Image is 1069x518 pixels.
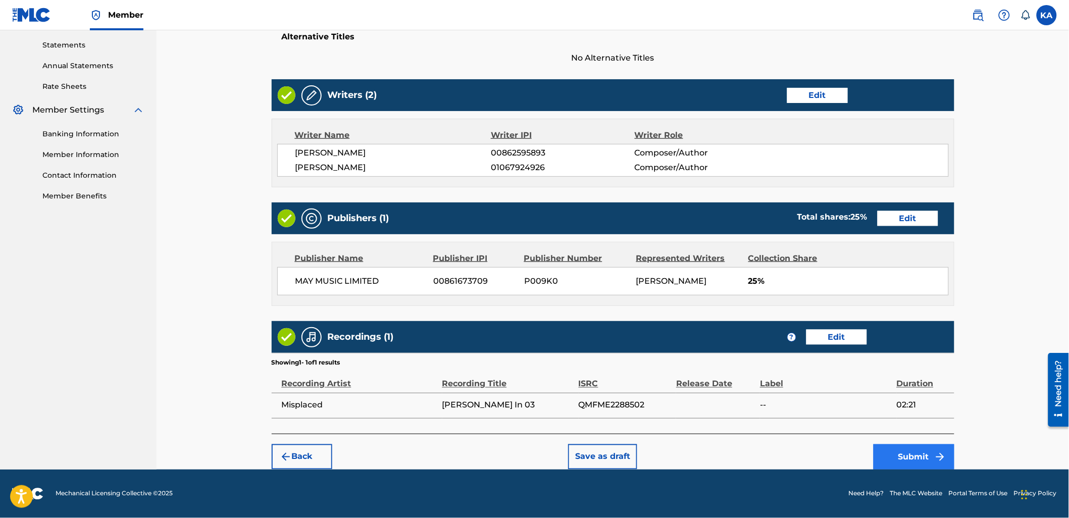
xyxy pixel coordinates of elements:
img: search [972,9,984,21]
h5: Publishers (1) [328,213,389,224]
span: QMFME2288502 [579,399,671,411]
a: Statements [42,40,144,50]
h5: Alternative Titles [282,32,944,42]
div: User Menu [1037,5,1057,25]
span: -- [760,399,891,411]
iframe: Chat Widget [1019,470,1069,518]
a: Contact Information [42,170,144,181]
a: Need Help? [849,489,884,498]
img: Writers [306,89,318,101]
div: ISRC [579,368,671,390]
img: Valid [278,86,295,104]
a: Member Information [42,149,144,160]
span: [PERSON_NAME] [295,162,491,174]
span: Composer/Author [635,147,766,159]
span: 01067924926 [491,162,634,174]
div: Help [994,5,1014,25]
iframe: Resource Center [1041,349,1069,430]
button: Edit [787,88,848,103]
img: Top Rightsholder [90,9,102,21]
div: Represented Writers [636,252,741,265]
img: Publishers [306,213,318,225]
a: Annual Statements [42,61,144,71]
img: Valid [278,328,295,346]
div: Label [760,368,891,390]
img: 7ee5dd4eb1f8a8e3ef2f.svg [280,451,292,463]
span: [PERSON_NAME] [636,276,707,286]
span: Member [108,9,143,21]
span: 25% [748,275,948,287]
div: Writer Role [635,129,766,141]
img: expand [132,104,144,116]
a: Rate Sheets [42,81,144,92]
div: Duration [897,368,949,390]
a: Privacy Policy [1014,489,1057,498]
span: Misplaced [282,399,437,411]
button: Save as draft [568,444,637,470]
div: Total shares: [797,211,868,223]
div: Recording Title [442,368,574,390]
img: Member Settings [12,104,24,116]
button: Submit [874,444,954,470]
div: Release Date [676,368,755,390]
span: Composer/Author [635,162,766,174]
div: Publisher Name [295,252,426,265]
span: 00862595893 [491,147,634,159]
a: The MLC Website [890,489,943,498]
span: Member Settings [32,104,104,116]
span: MAY MUSIC LIMITED [295,275,426,287]
div: Recording Artist [282,368,437,390]
h5: Recordings (1) [328,331,394,343]
span: 00861673709 [433,275,517,287]
div: Writer IPI [491,129,635,141]
a: Member Benefits [42,191,144,201]
div: Writer Name [295,129,491,141]
img: f7272a7cc735f4ea7f67.svg [934,451,946,463]
span: [PERSON_NAME] In 03 [442,399,574,411]
button: Back [272,444,332,470]
span: [PERSON_NAME] [295,147,491,159]
span: ? [788,333,796,341]
img: logo [12,488,43,500]
div: Publisher Number [524,252,629,265]
div: Drag [1022,480,1028,510]
span: No Alternative Titles [272,52,954,64]
span: 25 % [851,212,868,222]
img: Valid [278,210,295,227]
div: Collection Share [748,252,846,265]
span: P009K0 [524,275,629,287]
img: help [998,9,1010,21]
span: 02:21 [897,399,949,411]
h5: Writers (2) [328,89,377,101]
div: Publisher IPI [433,252,517,265]
a: Public Search [968,5,988,25]
span: Mechanical Licensing Collective © 2025 [56,489,173,498]
a: Banking Information [42,129,144,139]
img: Recordings [306,331,318,343]
button: Edit [878,211,938,226]
button: Edit [806,330,867,345]
img: MLC Logo [12,8,51,22]
div: Notifications [1021,10,1031,20]
p: Showing 1 - 1 of 1 results [272,358,340,368]
a: Portal Terms of Use [949,489,1008,498]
